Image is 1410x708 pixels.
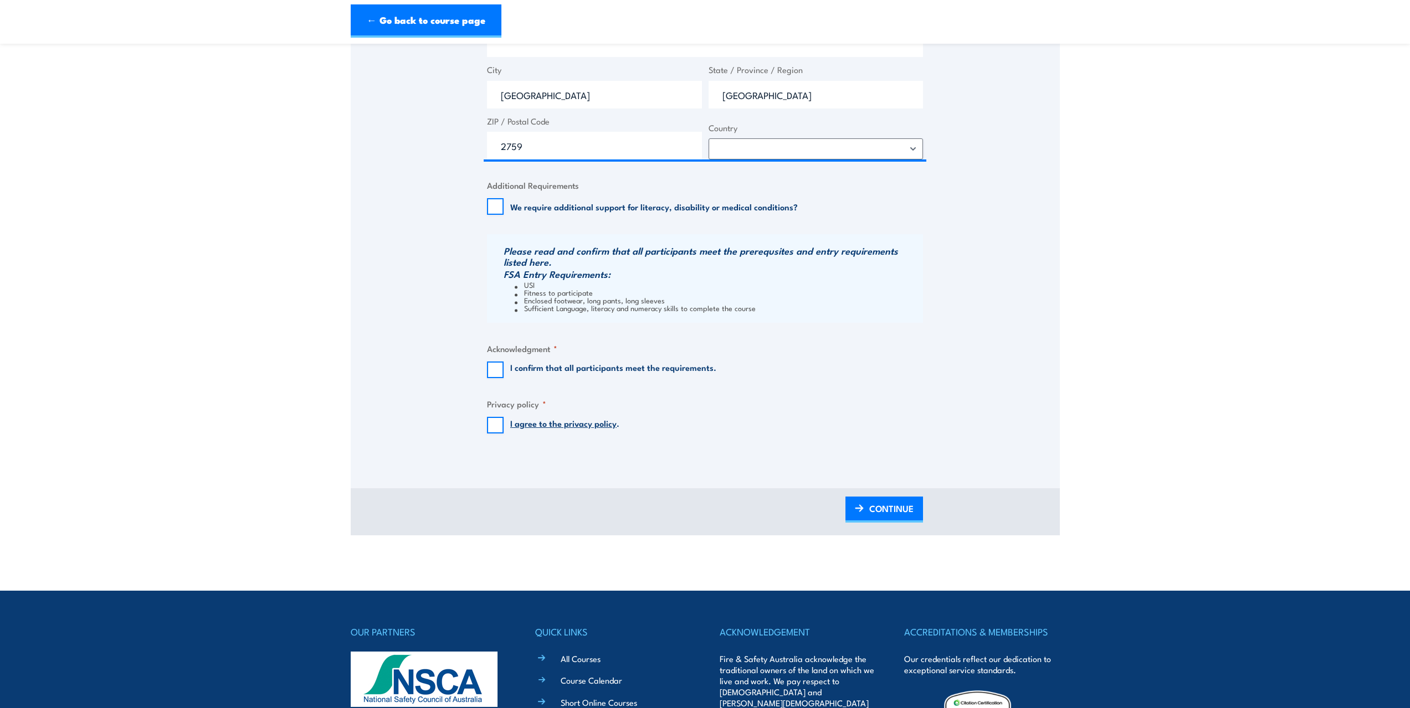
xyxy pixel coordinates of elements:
h3: Please read and confirm that all participants meet the prerequsites and entry requirements listed... [504,245,920,267]
li: Fitness to participate [515,288,920,296]
h4: ACKNOWLEDGEMENT [720,624,875,639]
label: Country [709,122,924,135]
a: Course Calendar [561,674,622,686]
legend: Acknowledgment [487,342,557,355]
a: CONTINUE [845,497,923,523]
legend: Privacy policy [487,397,546,410]
legend: Additional Requirements [487,179,579,192]
img: nsca-logo-footer [351,652,498,707]
span: CONTINUE [869,494,914,523]
a: ← Go back to course page [351,4,501,38]
p: Our credentials reflect our dedication to exceptional service standards. [904,653,1059,675]
a: Short Online Courses [561,696,637,708]
label: I confirm that all participants meet the requirements. [510,361,716,378]
li: USI [515,281,920,288]
li: Sufficient Language, literacy and numeracy skills to complete the course [515,304,920,312]
h4: OUR PARTNERS [351,624,506,639]
a: All Courses [561,653,601,664]
h4: ACCREDITATIONS & MEMBERSHIPS [904,624,1059,639]
label: State / Province / Region [709,64,924,76]
label: We require additional support for literacy, disability or medical conditions? [510,201,798,212]
h4: QUICK LINKS [535,624,690,639]
label: City [487,64,702,76]
h3: FSA Entry Requirements: [504,268,920,280]
label: . [510,417,619,433]
label: ZIP / Postal Code [487,115,702,128]
li: Enclosed footwear, long pants, long sleeves [515,296,920,304]
a: I agree to the privacy policy [510,417,617,429]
